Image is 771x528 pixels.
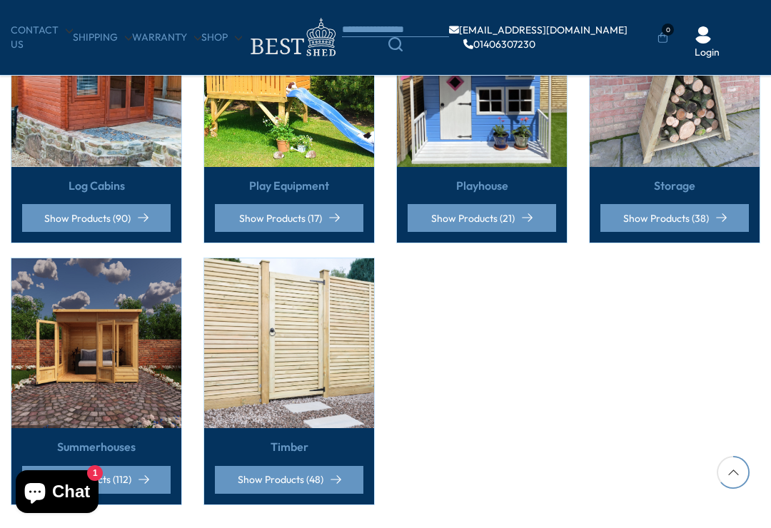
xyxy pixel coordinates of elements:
a: Show Products (21) [408,204,556,232]
a: Warranty [132,31,201,45]
a: Show Products (48) [215,466,363,494]
a: Shipping [73,31,132,45]
a: Show Products (38) [600,204,749,232]
a: Search [342,37,449,51]
img: Timber [204,258,374,428]
inbox-online-store-chat: Shopify online store chat [11,470,103,517]
a: Timber [271,439,308,455]
img: Summerhouses [11,258,181,428]
a: Log Cabins [69,178,125,193]
a: Show Products (112) [22,466,171,494]
a: Show Products (17) [215,204,363,232]
a: Play Equipment [249,178,329,193]
a: [EMAIL_ADDRESS][DOMAIN_NAME] [449,25,628,35]
a: CONTACT US [11,24,73,51]
a: Summerhouses [57,439,136,455]
a: Shop [201,31,242,45]
a: Login [695,46,720,60]
img: User Icon [695,26,712,44]
span: 0 [662,24,674,36]
a: Playhouse [456,178,508,193]
a: Storage [654,178,695,193]
a: 01406307230 [463,39,535,49]
img: logo [242,14,342,61]
a: Show Products (90) [22,204,171,232]
a: 0 [657,31,668,45]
